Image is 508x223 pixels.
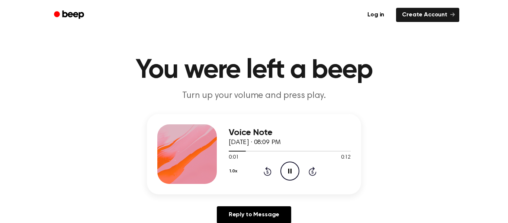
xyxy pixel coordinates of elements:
h1: You were left a beep [64,57,444,84]
a: Log in [360,6,392,23]
button: 1.0x [229,165,240,178]
span: [DATE] · 08:09 PM [229,139,281,146]
span: 0:01 [229,154,238,162]
a: Create Account [396,8,459,22]
a: Beep [49,8,91,22]
h3: Voice Note [229,128,351,138]
span: 0:12 [341,154,351,162]
p: Turn up your volume and press play. [111,90,397,102]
